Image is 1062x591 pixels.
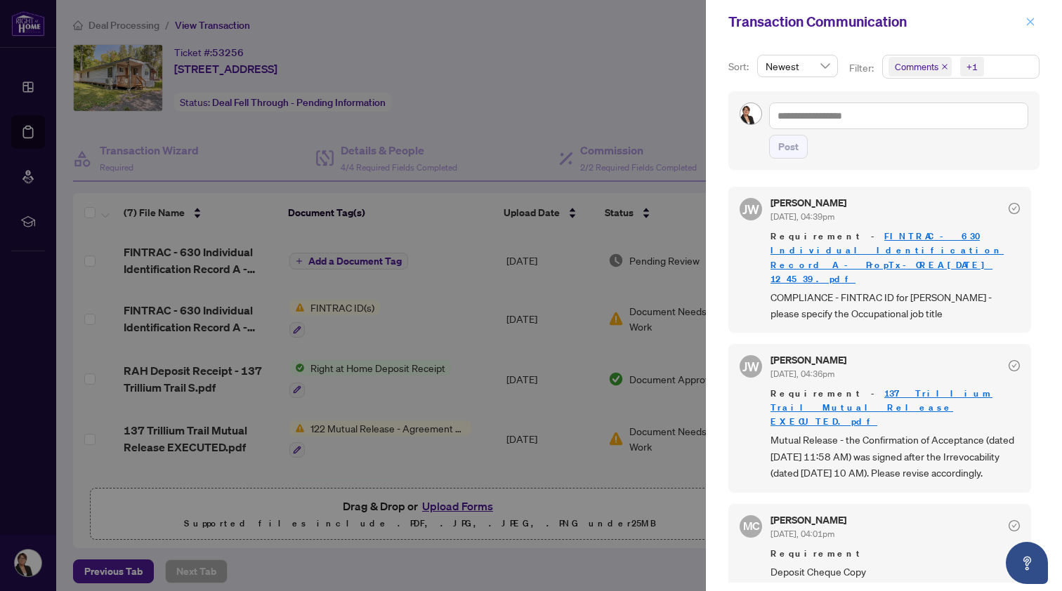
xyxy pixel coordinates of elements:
a: FINTRAC - 630 Individual Identification Record A - PropTx-OREA_[DATE] 12_45_39.pdf [771,230,1004,284]
span: [DATE], 04:01pm [771,529,834,539]
div: Transaction Communication [728,11,1021,32]
div: +1 [966,60,978,74]
span: JW [742,357,759,376]
span: check-circle [1009,360,1020,371]
h5: [PERSON_NAME] [771,198,846,208]
p: Filter: [849,60,876,76]
span: Comments [889,57,952,77]
span: check-circle [1009,520,1020,531]
button: Open asap [1006,542,1048,584]
span: Mutual Release - the Confirmation of Acceptance (dated [DATE] 11:58 AM) was signed after the Irre... [771,432,1020,481]
span: Deposit Cheque Copy [771,564,1020,580]
span: MC [742,517,759,535]
span: close [1025,17,1035,27]
img: Profile Icon [740,103,761,124]
span: Requirement - [771,387,1020,429]
span: [DATE], 04:39pm [771,211,834,222]
span: COMPLIANCE - FINTRAC ID for [PERSON_NAME] - please specify the Occupational job title [771,289,1020,322]
h5: [PERSON_NAME] [771,355,846,365]
span: [DATE], 04:36pm [771,368,834,379]
span: close [941,63,948,70]
span: Requirement [771,547,1020,561]
span: JW [742,199,759,219]
p: Sort: [728,59,752,74]
button: Post [769,135,808,159]
span: check-circle [1009,203,1020,214]
span: Requirement - [771,230,1020,286]
a: 137 Trillium Trail Mutual Release EXECUTED.pdf [771,387,992,427]
span: Newest [766,55,830,77]
h5: [PERSON_NAME] [771,515,846,525]
span: Comments [895,60,938,74]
